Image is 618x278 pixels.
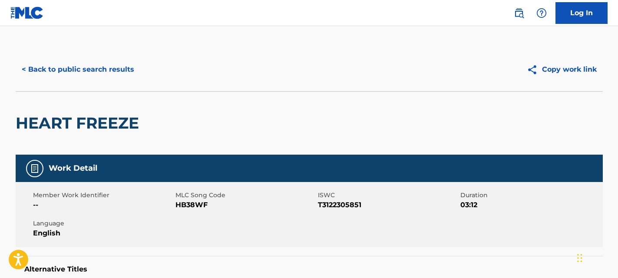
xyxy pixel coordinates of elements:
a: Public Search [510,4,528,22]
span: English [33,228,173,238]
span: HB38WF [175,200,316,210]
img: search [514,8,524,18]
button: < Back to public search results [16,59,140,80]
a: Log In [555,2,608,24]
img: Work Detail [30,163,40,174]
div: Drag [577,245,582,271]
span: Duration [460,191,601,200]
span: Language [33,219,173,228]
img: MLC Logo [10,7,44,19]
img: Copy work link [527,64,542,75]
span: 03:12 [460,200,601,210]
h2: HEART FREEZE [16,113,143,133]
span: ISWC [318,191,458,200]
span: Member Work Identifier [33,191,173,200]
button: Copy work link [521,59,603,80]
img: help [536,8,547,18]
span: MLC Song Code [175,191,316,200]
span: -- [33,200,173,210]
h5: Work Detail [49,163,97,173]
h5: Alternative Titles [24,265,594,274]
span: T3122305851 [318,200,458,210]
iframe: Chat Widget [575,236,618,278]
div: Help [533,4,550,22]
